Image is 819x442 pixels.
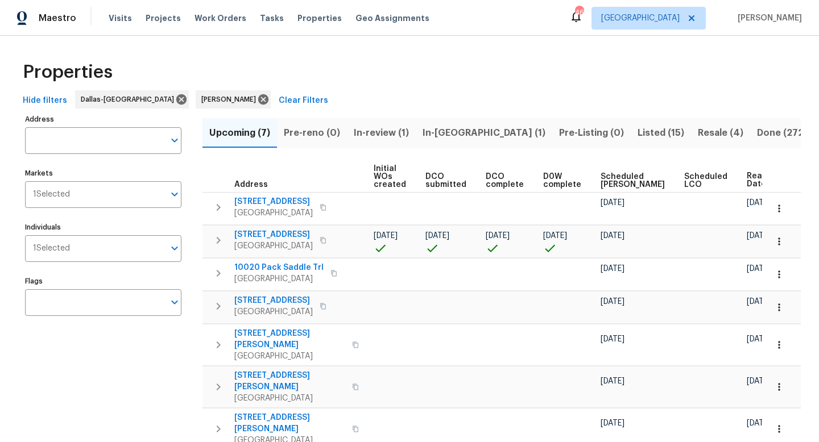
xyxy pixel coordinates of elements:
span: Projects [146,12,181,24]
span: Scheduled LCO [684,173,727,189]
span: Visits [109,12,132,24]
span: [DATE] [747,232,771,240]
span: [DATE] [601,232,624,240]
span: [DATE] [601,199,624,207]
span: Upcoming (7) [209,125,270,141]
button: Open [167,240,183,256]
button: Open [167,132,183,148]
span: [GEOGRAPHIC_DATA] [234,207,313,219]
span: [DATE] [601,298,624,306]
label: Address [25,116,181,123]
span: [STREET_ADDRESS][PERSON_NAME] [234,328,345,351]
span: Scheduled [PERSON_NAME] [601,173,665,189]
span: Tasks [260,14,284,22]
span: Clear Filters [279,94,328,108]
label: Markets [25,170,181,177]
span: [DATE] [747,335,771,343]
span: 1 Selected [33,244,70,253]
span: [DATE] [486,232,510,240]
button: Open [167,294,183,310]
label: Flags [25,278,181,285]
span: Geo Assignments [355,12,429,24]
span: Pre-Listing (0) [559,125,624,141]
span: Dallas-[GEOGRAPHIC_DATA] [81,94,179,105]
span: Done (272) [757,125,807,141]
span: In-review (1) [354,125,409,141]
span: DCO submitted [425,173,466,189]
span: Maestro [39,12,76,24]
span: [DATE] [601,335,624,343]
span: Resale (4) [698,125,743,141]
span: Pre-reno (0) [284,125,340,141]
span: 10020 Pack Saddle Trl [234,262,324,273]
span: [DATE] [425,232,449,240]
span: [STREET_ADDRESS] [234,229,313,240]
button: Hide filters [18,90,72,111]
button: Open [167,186,183,202]
span: [PERSON_NAME] [201,94,260,105]
button: Clear Filters [274,90,333,111]
span: Properties [23,66,113,78]
span: Address [234,181,268,189]
span: [GEOGRAPHIC_DATA] [601,12,680,24]
span: Listed (15) [638,125,684,141]
span: [DATE] [747,419,771,427]
div: 46 [575,7,583,18]
span: [DATE] [747,265,771,273]
span: [DATE] [601,265,624,273]
span: [DATE] [601,419,624,427]
div: [PERSON_NAME] [196,90,271,109]
span: In-[GEOGRAPHIC_DATA] (1) [423,125,545,141]
span: [DATE] [747,377,771,385]
span: Initial WOs created [374,165,406,189]
span: [STREET_ADDRESS][PERSON_NAME] [234,370,345,393]
span: [STREET_ADDRESS] [234,196,313,207]
span: [GEOGRAPHIC_DATA] [234,240,313,252]
span: D0W complete [543,173,581,189]
div: Dallas-[GEOGRAPHIC_DATA] [75,90,189,109]
span: DCO complete [486,173,524,189]
span: [DATE] [601,377,624,385]
span: Ready Date [747,172,772,188]
span: [GEOGRAPHIC_DATA] [234,273,324,285]
span: [GEOGRAPHIC_DATA] [234,306,313,318]
label: Individuals [25,224,181,231]
span: [DATE] [543,232,567,240]
span: [DATE] [747,298,771,306]
span: [STREET_ADDRESS][PERSON_NAME] [234,412,345,435]
span: Hide filters [23,94,67,108]
span: [PERSON_NAME] [733,12,802,24]
span: Properties [297,12,342,24]
span: 1 Selected [33,190,70,199]
span: [GEOGRAPHIC_DATA] [234,393,345,404]
span: [DATE] [747,199,771,207]
span: [DATE] [374,232,398,240]
span: [STREET_ADDRESS] [234,295,313,306]
span: [GEOGRAPHIC_DATA] [234,351,345,362]
span: Work Orders [195,12,246,24]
